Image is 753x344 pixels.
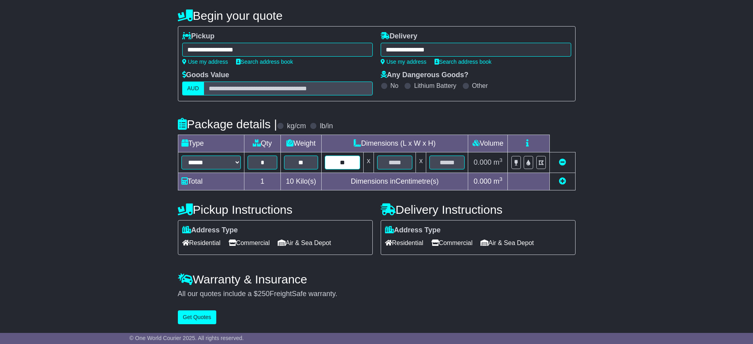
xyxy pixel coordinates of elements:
[182,32,215,41] label: Pickup
[182,226,238,235] label: Address Type
[414,82,456,89] label: Lithium Battery
[494,177,503,185] span: m
[416,152,426,173] td: x
[381,32,417,41] label: Delivery
[178,135,244,152] td: Type
[499,157,503,163] sup: 3
[321,173,468,190] td: Dimensions in Centimetre(s)
[385,237,423,249] span: Residential
[229,237,270,249] span: Commercial
[431,237,473,249] span: Commercial
[472,82,488,89] label: Other
[244,173,281,190] td: 1
[381,203,576,216] h4: Delivery Instructions
[480,237,534,249] span: Air & Sea Depot
[286,177,294,185] span: 10
[499,176,503,182] sup: 3
[391,82,398,89] label: No
[278,237,331,249] span: Air & Sea Depot
[178,273,576,286] h4: Warranty & Insurance
[236,59,293,65] a: Search address book
[178,9,576,22] h4: Begin your quote
[381,59,427,65] a: Use my address
[281,135,322,152] td: Weight
[178,118,277,131] h4: Package details |
[494,158,503,166] span: m
[258,290,270,298] span: 250
[178,173,244,190] td: Total
[182,82,204,95] label: AUD
[244,135,281,152] td: Qty
[474,177,492,185] span: 0.000
[130,335,244,341] span: © One World Courier 2025. All rights reserved.
[281,173,322,190] td: Kilo(s)
[435,59,492,65] a: Search address book
[321,135,468,152] td: Dimensions (L x W x H)
[287,122,306,131] label: kg/cm
[178,203,373,216] h4: Pickup Instructions
[385,226,441,235] label: Address Type
[381,71,469,80] label: Any Dangerous Goods?
[178,290,576,298] div: All our quotes include a $ FreightSafe warranty.
[363,152,374,173] td: x
[559,177,566,185] a: Add new item
[559,158,566,166] a: Remove this item
[182,59,228,65] a: Use my address
[178,310,217,324] button: Get Quotes
[468,135,508,152] td: Volume
[474,158,492,166] span: 0.000
[182,237,221,249] span: Residential
[320,122,333,131] label: lb/in
[182,71,229,80] label: Goods Value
